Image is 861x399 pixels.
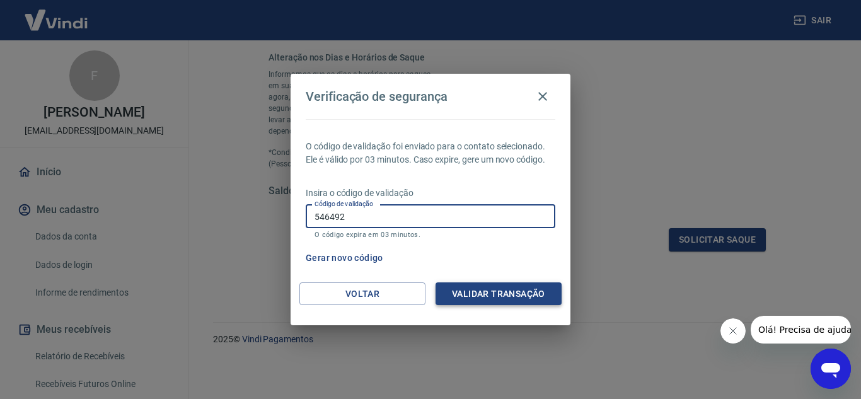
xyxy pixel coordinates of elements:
h4: Verificação de segurança [306,89,448,104]
button: Gerar novo código [301,246,388,270]
p: Insira o código de validação [306,187,555,200]
button: Validar transação [436,282,562,306]
label: Código de validação [315,199,373,209]
iframe: Botão para abrir a janela de mensagens [811,349,851,389]
button: Voltar [299,282,425,306]
span: Olá! Precisa de ajuda? [8,9,106,19]
p: O código de validação foi enviado para o contato selecionado. Ele é válido por 03 minutos. Caso e... [306,140,555,166]
iframe: Mensagem da empresa [751,316,851,344]
iframe: Fechar mensagem [720,318,746,344]
p: O código expira em 03 minutos. [315,231,546,239]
